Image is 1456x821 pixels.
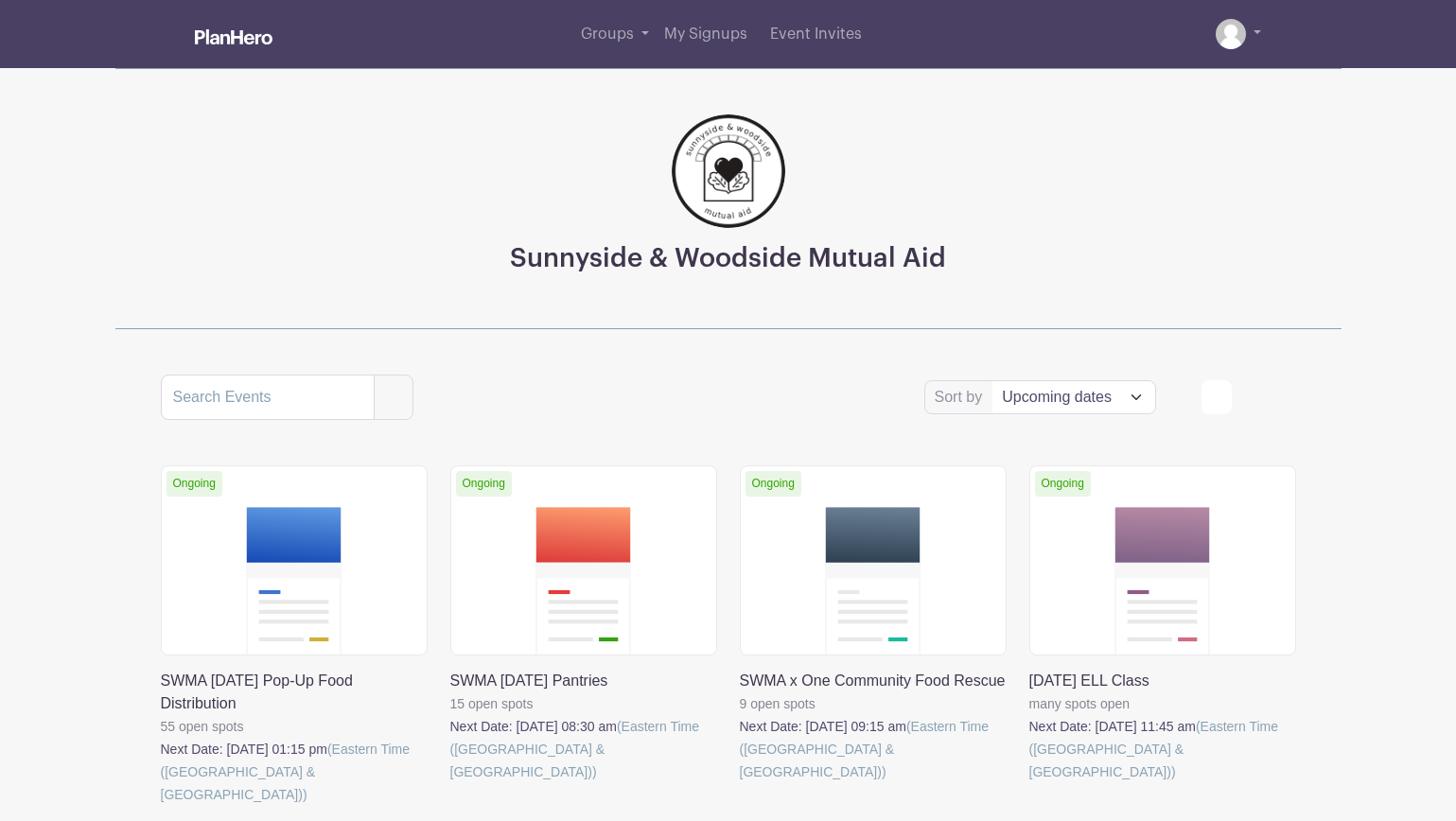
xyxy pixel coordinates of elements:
h3: Sunnyside & Woodside Mutual Aid [510,243,946,275]
img: 256.png [672,114,785,228]
span: Groups [581,26,634,42]
img: logo_white-6c42ec7e38ccf1d336a20a19083b03d10ae64f83f12c07503d8b9e83406b4c7d.svg [195,29,272,44]
img: default-ce2991bfa6775e67f084385cd625a349d9dcbb7a52a09fb2fda1e96e2d18dcdb.png [1216,19,1246,49]
label: Sort by [935,386,989,409]
span: My Signups [664,26,747,42]
span: Event Invites [770,26,862,42]
div: order and view [1202,380,1296,414]
input: Search Events [161,375,375,420]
